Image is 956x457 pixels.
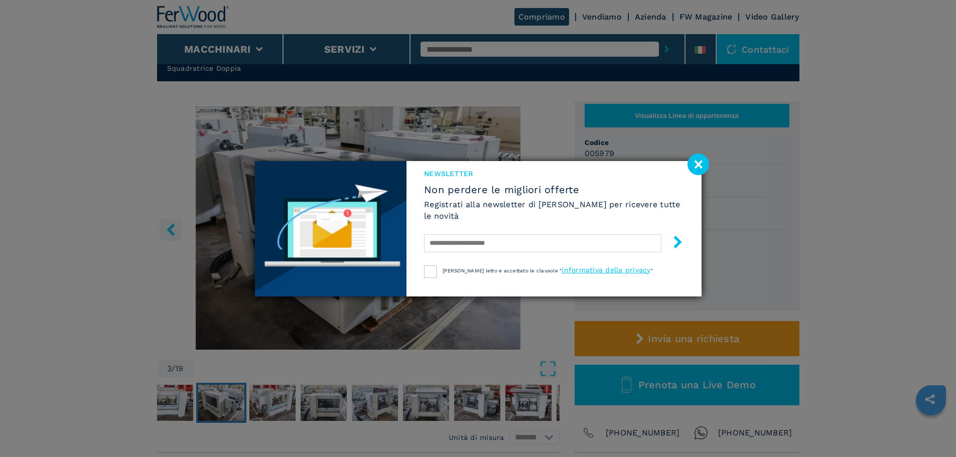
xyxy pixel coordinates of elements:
h6: Registrati alla newsletter di [PERSON_NAME] per ricevere tutte le novità [424,199,684,222]
span: [PERSON_NAME] letto e accettato le clausole " [443,268,562,273]
span: NEWSLETTER [424,169,684,179]
span: " [651,268,653,273]
span: Non perdere le migliori offerte [424,184,684,196]
a: informativa della privacy [562,266,650,274]
button: submit-button [661,232,684,255]
img: Newsletter image [255,161,407,296]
